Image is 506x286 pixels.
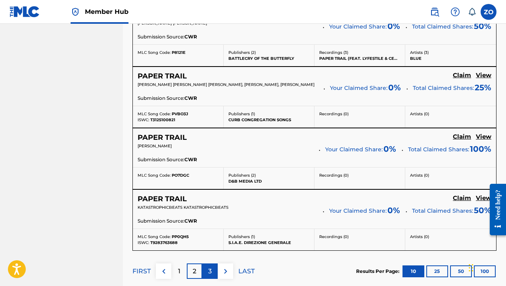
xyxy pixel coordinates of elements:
[319,50,400,55] p: Recordings ( 3 )
[453,133,471,141] h5: Claim
[413,84,474,92] span: Total Claimed Shares:
[450,265,472,277] button: 50
[138,72,187,81] h5: PAPER TRAIL
[150,240,178,245] span: T9283763688
[475,82,491,93] span: 25 %
[193,267,196,276] p: 2
[138,133,187,142] h5: PAPER TRAIL
[138,234,171,239] span: MLC Song Code:
[410,50,491,55] p: Artists ( 3 )
[319,172,400,178] p: Recordings ( 0 )
[319,234,400,240] p: Recordings ( 0 )
[474,204,491,216] span: 50 %
[172,173,189,178] span: PO7DGC
[184,217,197,225] span: CWR
[387,204,400,216] span: 0 %
[150,117,175,122] span: T3125100821
[412,207,473,214] span: Total Claimed Shares:
[138,95,184,102] span: Submission Source:
[138,111,171,116] span: MLC Song Code:
[388,82,401,93] span: 0 %
[228,55,309,61] p: BATTLECRY OF THE BUTTERFLY
[228,234,309,240] p: Publishers ( 1 )
[138,194,187,204] h5: PAPER TRAIL
[138,173,171,178] span: MLC Song Code:
[71,7,80,17] img: Top Rightsholder
[408,146,469,153] span: Total Claimed Shares:
[138,50,171,55] span: MLC Song Code:
[481,4,496,20] div: User Menu
[410,172,491,178] p: Artists ( 0 )
[474,20,491,32] span: 50 %
[184,156,197,163] span: CWR
[453,72,471,79] h5: Claim
[172,234,189,239] span: PP0QH5
[228,117,309,123] p: CURB CONGREGATION SONGS
[138,117,149,122] span: ISWC:
[469,256,473,280] div: Drag
[208,267,212,276] p: 3
[159,267,169,276] img: left
[412,23,473,30] span: Total Claimed Shares:
[426,265,448,277] button: 25
[476,133,491,141] h5: View
[476,133,491,142] a: View
[221,267,230,276] img: right
[138,205,228,210] span: KATASTROPHICBEATS KATASTROPHICBEATS
[138,156,184,163] span: Submission Source:
[410,111,491,117] p: Artists ( 0 )
[138,217,184,225] span: Submission Source:
[228,50,309,55] p: Publishers ( 2 )
[356,268,401,275] p: Results Per Page:
[238,267,255,276] p: LAST
[132,267,151,276] p: FIRST
[10,6,40,17] img: MLC Logo
[178,267,180,276] p: 1
[172,111,188,116] span: PVBO3J
[476,194,491,202] h5: View
[329,23,387,31] span: Your Claimed Share:
[138,33,184,40] span: Submission Source:
[329,207,387,215] span: Your Claimed Share:
[319,111,400,117] p: Recordings ( 0 )
[476,194,491,203] a: View
[325,145,383,154] span: Your Claimed Share:
[453,194,471,202] h5: Claim
[387,20,400,32] span: 0 %
[85,7,128,16] span: Member Hub
[476,72,491,79] h5: View
[476,72,491,80] a: View
[468,8,476,16] div: Notifications
[430,7,439,17] img: search
[138,240,149,245] span: ISWC:
[410,234,491,240] p: Artists ( 0 )
[172,50,186,55] span: P8121E
[447,4,463,20] div: Help
[466,248,506,286] iframe: Chat Widget
[330,84,387,92] span: Your Claimed Share:
[410,55,491,61] p: BLUE
[184,33,197,40] span: CWR
[138,21,207,26] span: [PERSON_NAME] [PERSON_NAME]
[138,143,172,149] span: [PERSON_NAME]
[228,178,309,184] p: D&B MEDIA LTD
[228,240,309,246] p: S.I.A.E. DIREZIONE GENERALE
[228,172,309,178] p: Publishers ( 2 )
[383,143,396,155] span: 0 %
[319,55,400,61] p: PAPER TRAIL (FEAT. LYFESTILE & CENTIPEDE)
[470,143,491,155] span: 100 %
[427,4,443,20] a: Public Search
[228,111,309,117] p: Publishers ( 1 )
[184,95,197,102] span: CWR
[138,82,314,87] span: [PERSON_NAME] [PERSON_NAME] [PERSON_NAME], [PERSON_NAME], [PERSON_NAME]
[450,7,460,17] img: help
[484,177,506,241] iframe: Resource Center
[402,265,424,277] button: 10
